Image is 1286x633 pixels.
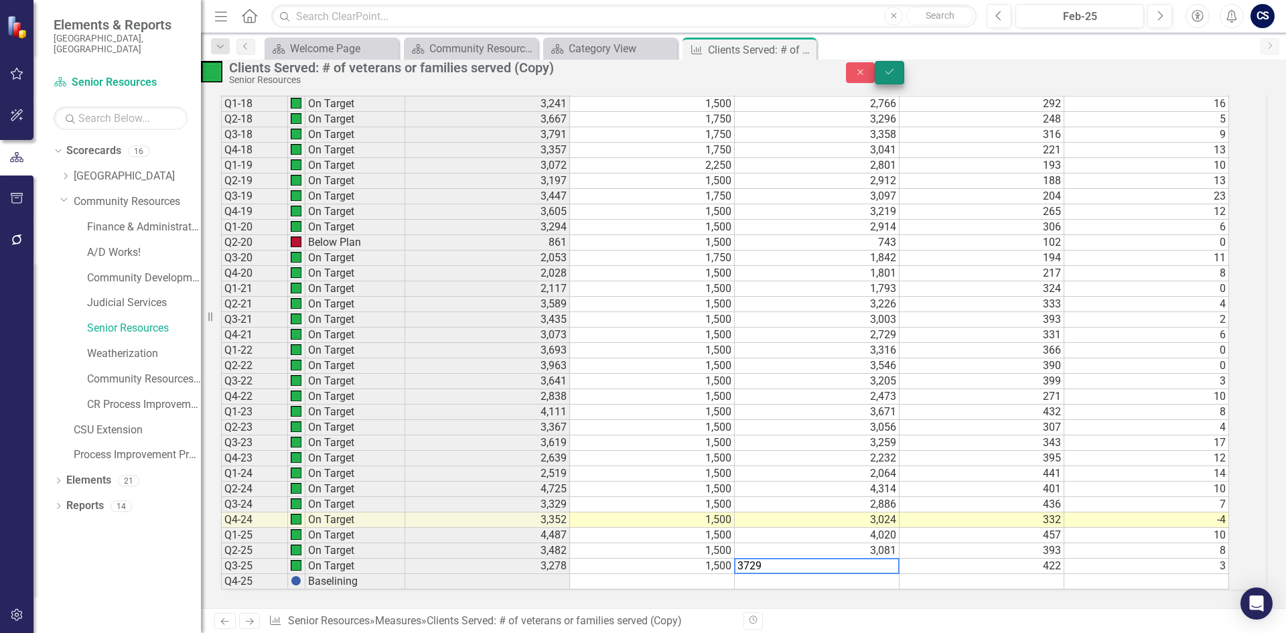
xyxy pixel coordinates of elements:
td: 2,729 [735,328,900,343]
a: Community Resources [74,194,201,210]
td: 436 [900,497,1064,512]
td: 11 [1064,251,1229,266]
td: On Target [305,96,405,112]
td: On Target [305,328,405,343]
a: CR Process Improvement [87,397,201,413]
td: Q4-18 [221,143,288,158]
td: 3,073 [405,328,570,343]
td: 3,667 [405,112,570,127]
td: 1,500 [570,204,735,220]
img: qoi8+tDX1Cshe4MRLoHWif8bEvsCPCNk57B6+9lXPthTOQ7A3rnoEaU+zTknrDqvQEDZRz6ZrJ6BwAAAAASUVORK5CYII= [291,144,301,155]
td: Q1-23 [221,405,288,420]
td: 6 [1064,220,1229,235]
td: 3,041 [735,143,900,158]
td: 3,097 [735,189,900,204]
td: 7 [1064,497,1229,512]
td: On Target [305,497,405,512]
a: Elements [66,473,111,488]
td: 102 [900,235,1064,251]
a: Finance & Administrative Services [87,220,201,235]
td: 1,500 [570,297,735,312]
td: 1,500 [570,328,735,343]
td: 3,435 [405,312,570,328]
td: Q4-24 [221,512,288,528]
img: qoi8+tDX1Cshe4MRLoHWif8bEvsCPCNk57B6+9lXPthTOQ7A3rnoEaU+zTknrDqvQEDZRz6ZrJ6BwAAAAASUVORK5CYII= [291,529,301,540]
input: Search Below... [54,107,188,130]
td: 4,314 [735,482,900,497]
td: 1,500 [570,559,735,574]
td: Q3-18 [221,127,288,143]
td: 1,500 [570,451,735,466]
td: 1,500 [570,96,735,112]
td: On Target [305,343,405,358]
td: 3,241 [405,96,570,112]
td: 3,605 [405,204,570,220]
td: 401 [900,482,1064,497]
a: Measures [375,614,421,627]
td: Q3-19 [221,189,288,204]
img: qoi8+tDX1Cshe4MRLoHWif8bEvsCPCNk57B6+9lXPthTOQ7A3rnoEaU+zTknrDqvQEDZRz6ZrJ6BwAAAAASUVORK5CYII= [291,468,301,478]
td: 3,641 [405,374,570,389]
td: 12 [1064,451,1229,466]
td: 271 [900,389,1064,405]
td: Q3-20 [221,251,288,266]
div: Welcome Page [290,40,395,57]
td: 193 [900,158,1064,173]
img: wIrsPgAyvgjFZwaqX7ADigmGAP6+Ifk4GIoDCfUNBwoDALshCoa0vJUZAAAAAElFTkSuQmCC [291,236,301,247]
td: 1,500 [570,173,735,189]
button: Search [906,7,973,25]
td: 3,329 [405,497,570,512]
td: Below Plan [305,235,405,251]
span: Elements & Reports [54,17,188,33]
img: qoi8+tDX1Cshe4MRLoHWif8bEvsCPCNk57B6+9lXPthTOQ7A3rnoEaU+zTknrDqvQEDZRz6ZrJ6BwAAAAASUVORK5CYII= [291,406,301,417]
div: Senior Resources [229,75,819,85]
td: 2 [1064,312,1229,328]
a: Category View [547,40,674,57]
div: Category View [569,40,674,57]
div: Clients Served: # of veterans or families served (Copy) [708,42,813,58]
td: 2,064 [735,466,900,482]
td: Q4-21 [221,328,288,343]
td: 2,232 [735,451,900,466]
td: On Target [305,482,405,497]
td: 1,500 [570,482,735,497]
td: 16 [1064,96,1229,112]
td: 390 [900,358,1064,374]
td: 324 [900,281,1064,297]
img: qoi8+tDX1Cshe4MRLoHWif8bEvsCPCNk57B6+9lXPthTOQ7A3rnoEaU+zTknrDqvQEDZRz6ZrJ6BwAAAAASUVORK5CYII= [291,175,301,186]
td: 441 [900,466,1064,482]
img: On Target [201,61,222,82]
td: On Target [305,358,405,374]
img: qoi8+tDX1Cshe4MRLoHWif8bEvsCPCNk57B6+9lXPthTOQ7A3rnoEaU+zTknrDqvQEDZRz6ZrJ6BwAAAAASUVORK5CYII= [291,437,301,447]
td: Q1-18 [221,96,288,112]
td: On Target [305,559,405,574]
td: 3,546 [735,358,900,374]
td: 1,500 [570,528,735,543]
img: qoi8+tDX1Cshe4MRLoHWif8bEvsCPCNk57B6+9lXPthTOQ7A3rnoEaU+zTknrDqvQEDZRz6ZrJ6BwAAAAASUVORK5CYII= [291,98,301,109]
a: Community Resources Align Arapahoe Scorecard [407,40,534,57]
td: 343 [900,435,1064,451]
a: A/D Works! [87,245,201,261]
td: Q1-21 [221,281,288,297]
td: 3,791 [405,127,570,143]
td: 1,500 [570,281,735,297]
td: 4 [1064,297,1229,312]
td: 9 [1064,127,1229,143]
td: On Target [305,158,405,173]
div: 21 [118,475,139,486]
td: 292 [900,96,1064,112]
td: Q2-23 [221,420,288,435]
td: 2,028 [405,266,570,281]
td: 2,886 [735,497,900,512]
td: 2,801 [735,158,900,173]
td: Q1-19 [221,158,288,173]
td: On Target [305,189,405,204]
td: 3,482 [405,543,570,559]
td: 1,842 [735,251,900,266]
div: Feb-25 [1020,9,1139,25]
span: Search [926,10,954,21]
td: 3,296 [735,112,900,127]
img: qoi8+tDX1Cshe4MRLoHWif8bEvsCPCNk57B6+9lXPthTOQ7A3rnoEaU+zTknrDqvQEDZRz6ZrJ6BwAAAAASUVORK5CYII= [291,545,301,555]
td: 2,912 [735,173,900,189]
td: 1,750 [570,251,735,266]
